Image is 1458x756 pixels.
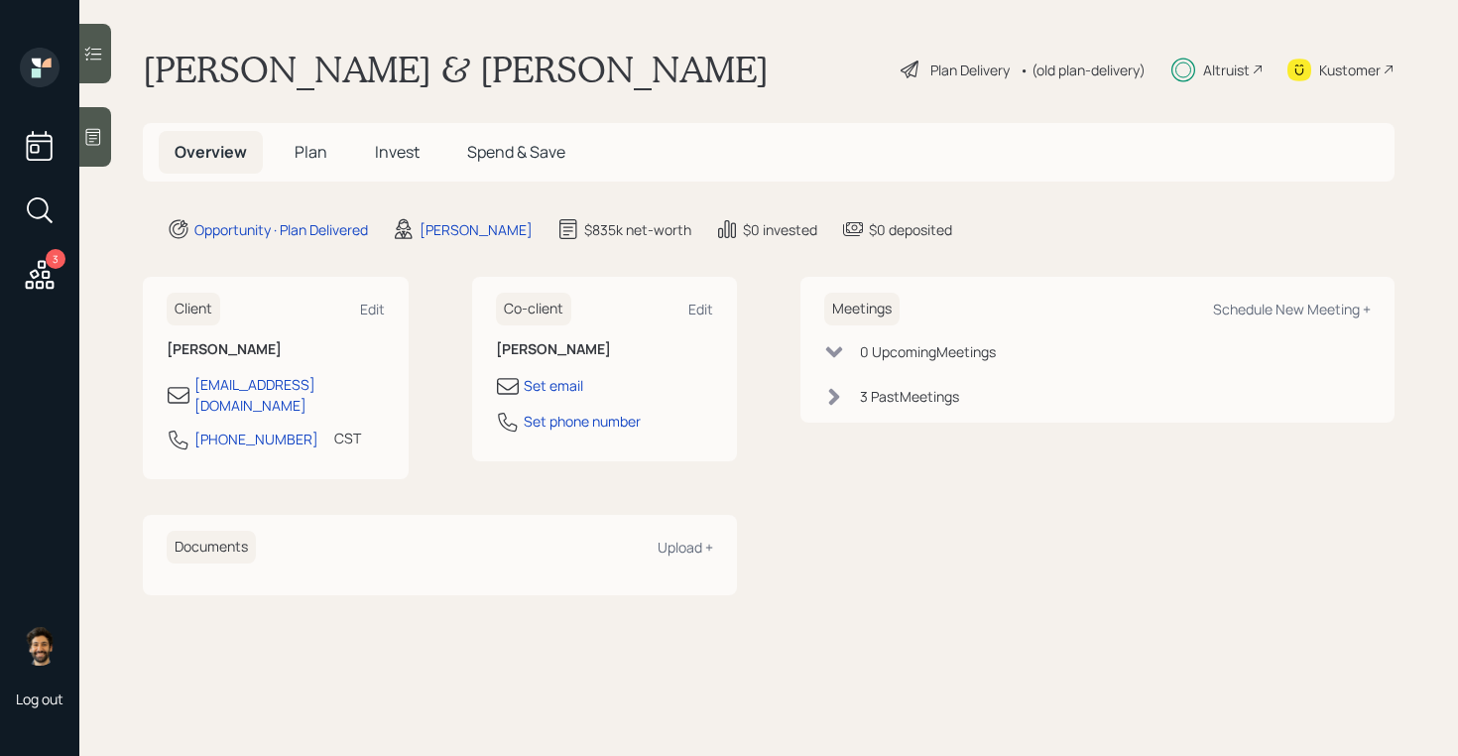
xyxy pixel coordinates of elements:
span: Overview [175,141,247,163]
div: Altruist [1203,60,1250,80]
h6: Client [167,293,220,325]
div: $0 invested [743,219,817,240]
div: $0 deposited [869,219,952,240]
div: Edit [360,300,385,318]
div: Schedule New Meeting + [1213,300,1371,318]
div: Set phone number [524,411,641,432]
img: eric-schwartz-headshot.png [20,626,60,666]
span: Invest [375,141,420,163]
div: CST [334,428,361,448]
div: Plan Delivery [930,60,1010,80]
div: 3 [46,249,65,269]
h6: [PERSON_NAME] [167,341,385,358]
span: Spend & Save [467,141,565,163]
div: Set email [524,375,583,396]
h6: Co-client [496,293,571,325]
div: • (old plan-delivery) [1020,60,1146,80]
h6: [PERSON_NAME] [496,341,714,358]
div: 0 Upcoming Meeting s [860,341,996,362]
div: $835k net-worth [584,219,691,240]
h6: Documents [167,531,256,564]
h6: Meetings [824,293,900,325]
div: Kustomer [1319,60,1381,80]
div: Upload + [658,538,713,557]
span: Plan [295,141,327,163]
h1: [PERSON_NAME] & [PERSON_NAME] [143,48,769,91]
div: [PERSON_NAME] [420,219,533,240]
div: Opportunity · Plan Delivered [194,219,368,240]
div: [EMAIL_ADDRESS][DOMAIN_NAME] [194,374,385,416]
div: 3 Past Meeting s [860,386,959,407]
div: [PHONE_NUMBER] [194,429,318,449]
div: Log out [16,690,63,708]
div: Edit [688,300,713,318]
